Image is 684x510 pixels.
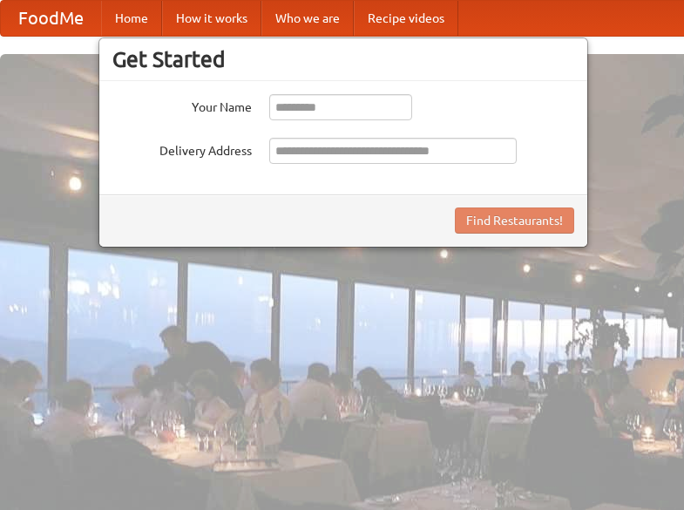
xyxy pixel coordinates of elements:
[261,1,354,36] a: Who we are
[112,94,252,116] label: Your Name
[354,1,458,36] a: Recipe videos
[1,1,101,36] a: FoodMe
[101,1,162,36] a: Home
[162,1,261,36] a: How it works
[455,207,574,234] button: Find Restaurants!
[112,138,252,160] label: Delivery Address
[112,46,574,72] h3: Get Started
